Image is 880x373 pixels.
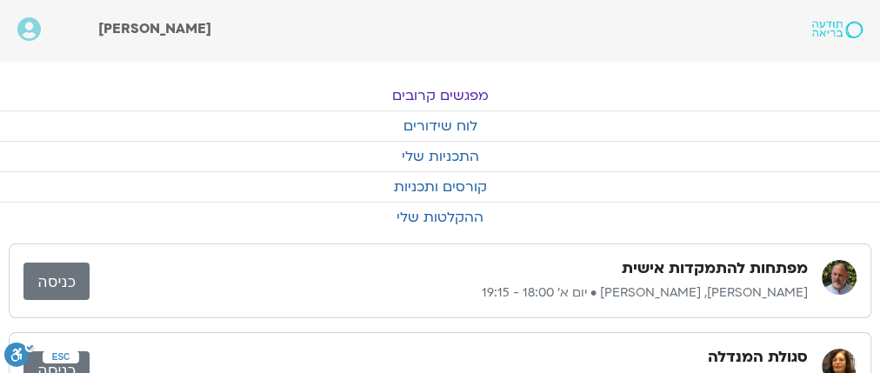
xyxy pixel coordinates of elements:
a: כניסה [23,263,90,300]
img: דנה גניהר, ברוך ברנר [822,260,857,295]
h3: מפתחות להתמקדות אישית [622,258,808,279]
p: [PERSON_NAME], [PERSON_NAME] • יום א׳ 18:00 - 19:15 [90,283,808,303]
span: [PERSON_NAME] [98,19,211,38]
